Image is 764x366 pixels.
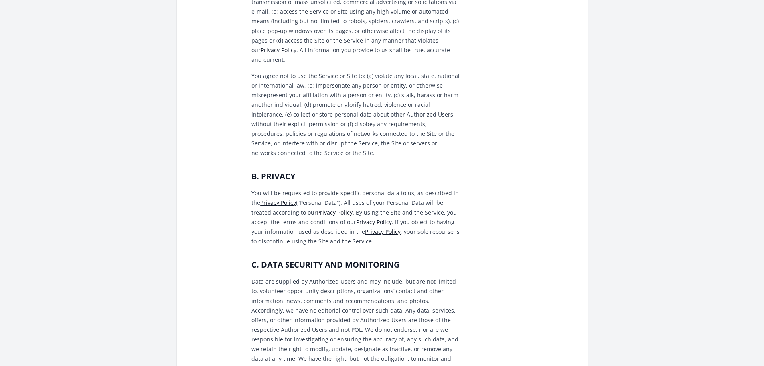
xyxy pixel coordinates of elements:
[251,71,460,158] p: You agree not to use the Service or Site to: (a) violate any local, state, national or internatio...
[251,259,460,270] h2: C. DATA SECURITY AND MONITORING
[251,188,460,246] p: You will be requested to provide specific personal data to us, as described in the (“Personal Dat...
[261,46,296,54] a: Privacy Policy
[356,218,392,226] a: Privacy Policy
[365,228,401,235] a: Privacy Policy
[260,199,296,207] a: Privacy Policy
[251,171,460,182] h2: B. PRIVACY
[317,209,353,216] a: Privacy Policy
